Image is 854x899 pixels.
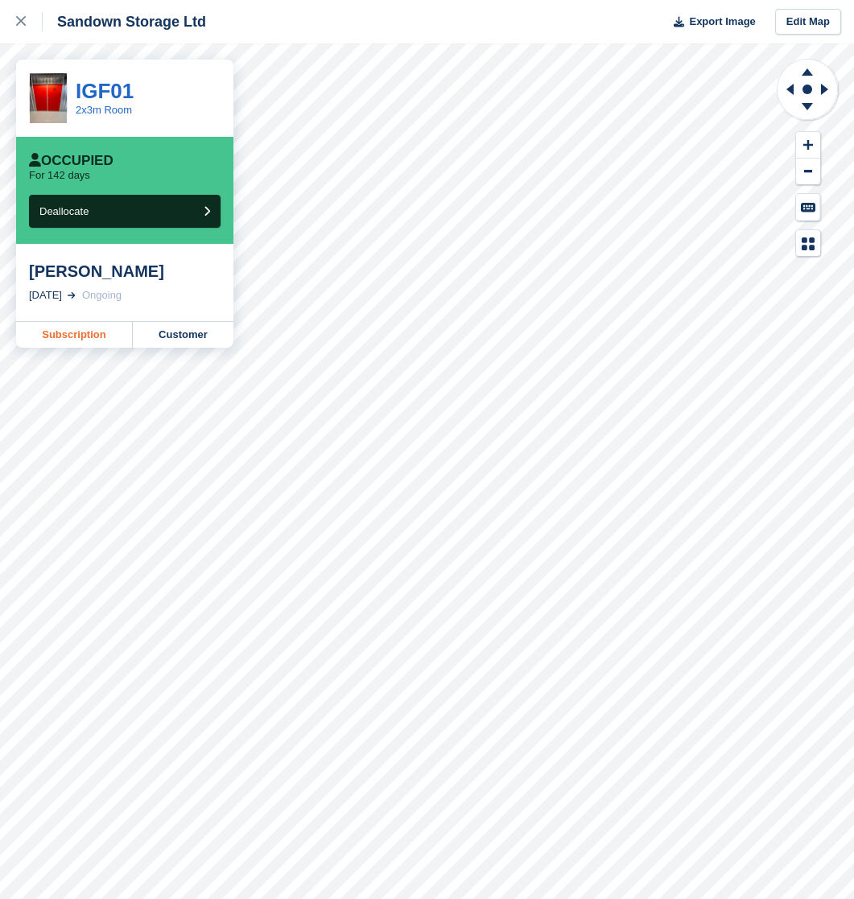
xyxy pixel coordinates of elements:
[29,153,113,169] div: Occupied
[29,195,221,228] button: Deallocate
[82,287,122,303] div: Ongoing
[39,205,89,217] span: Deallocate
[43,12,206,31] div: Sandown Storage Ltd
[796,230,820,257] button: Map Legend
[29,169,90,182] p: For 142 days
[796,159,820,185] button: Zoom Out
[76,79,134,103] a: IGF01
[29,262,221,281] div: [PERSON_NAME]
[664,9,756,35] button: Export Image
[16,322,133,348] a: Subscription
[29,287,62,303] div: [DATE]
[30,73,67,122] img: IMG_8449.jpeg
[796,132,820,159] button: Zoom In
[689,14,755,30] span: Export Image
[76,104,132,116] a: 2x3m Room
[796,194,820,221] button: Keyboard Shortcuts
[133,322,233,348] a: Customer
[68,292,76,299] img: arrow-right-light-icn-cde0832a797a2874e46488d9cf13f60e5c3a73dbe684e267c42b8395dfbc2abf.svg
[775,9,841,35] a: Edit Map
